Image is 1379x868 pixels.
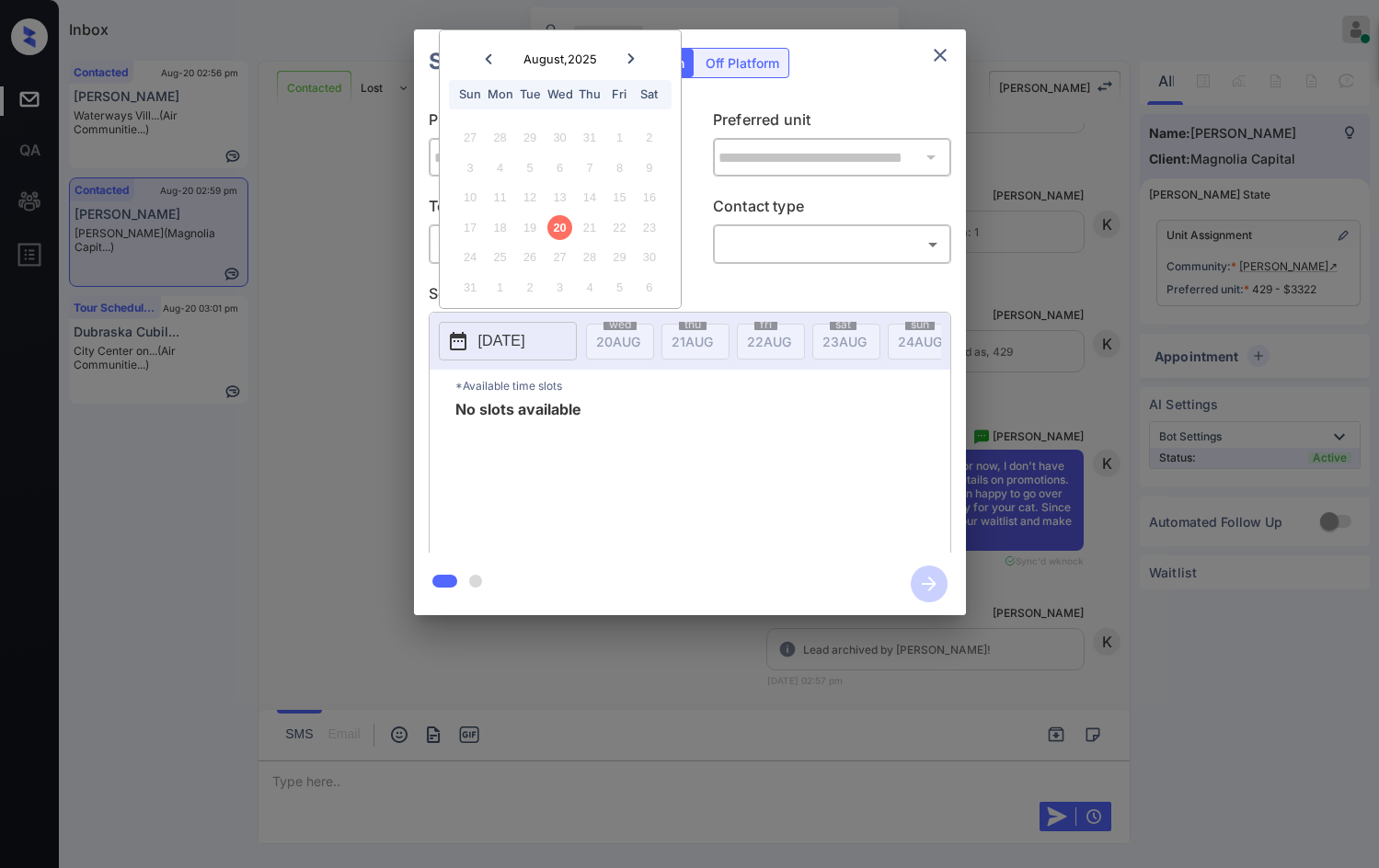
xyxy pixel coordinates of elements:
[637,82,661,107] div: Sat
[607,125,632,150] div: Not available Friday, August 1st, 2025
[488,185,512,210] div: Not available Monday, August 11th, 2025
[577,245,602,269] div: Not available Thursday, August 28th, 2025
[637,275,661,300] div: Not available Saturday, September 6th, 2025
[478,330,525,352] p: [DATE]
[607,275,632,300] div: Not available Friday, September 5th, 2025
[458,245,483,269] div: Not available Sunday, August 24th, 2025
[547,245,572,269] div: Not available Wednesday, August 27th, 2025
[455,402,581,549] span: No slots available
[458,82,483,107] div: Sun
[900,560,959,608] button: btn-next
[488,275,512,300] div: Not available Monday, September 1st, 2025
[547,275,572,300] div: Not available Wednesday, September 3rd, 2025
[547,155,572,180] div: Not available Wednesday, August 6th, 2025
[577,185,602,210] div: Not available Thursday, August 14th, 2025
[637,125,661,150] div: Not available Saturday, August 2nd, 2025
[547,215,572,240] div: Not available Wednesday, August 20th, 2025
[637,185,661,210] div: Not available Saturday, August 16th, 2025
[488,155,512,180] div: Not available Monday, August 4th, 2025
[445,123,674,303] div: month 2025-08
[922,37,959,74] button: close
[458,215,483,240] div: Not available Sunday, August 17th, 2025
[488,82,512,107] div: Mon
[517,215,542,240] div: Not available Tuesday, August 19th, 2025
[488,125,512,150] div: Not available Monday, July 28th, 2025
[607,185,632,210] div: Not available Friday, August 15th, 2025
[429,108,667,138] p: Preferred community
[517,125,542,150] div: Not available Tuesday, July 29th, 2025
[488,215,512,240] div: Not available Monday, August 18th, 2025
[517,275,542,300] div: Not available Tuesday, September 2nd, 2025
[517,185,542,210] div: Not available Tuesday, August 12th, 2025
[713,195,951,224] p: Contact type
[433,229,662,259] div: In Person
[577,155,602,180] div: Not available Thursday, August 7th, 2025
[439,322,577,360] button: [DATE]
[637,245,661,269] div: Not available Saturday, August 30th, 2025
[517,82,542,107] div: Tue
[458,185,483,210] div: Not available Sunday, August 10th, 2025
[455,370,950,402] p: *Available time slots
[517,155,542,180] div: Not available Tuesday, August 5th, 2025
[488,245,512,269] div: Not available Monday, August 25th, 2025
[547,82,572,107] div: Wed
[577,275,602,300] div: Not available Thursday, September 4th, 2025
[696,49,788,77] div: Off Platform
[607,82,632,107] div: Fri
[607,215,632,240] div: Not available Friday, August 22nd, 2025
[458,125,483,150] div: Not available Sunday, July 27th, 2025
[607,245,632,269] div: Not available Friday, August 29th, 2025
[458,275,483,300] div: Not available Sunday, August 31st, 2025
[607,155,632,180] div: Not available Friday, August 8th, 2025
[547,185,572,210] div: Not available Wednesday, August 13th, 2025
[577,125,602,150] div: Not available Thursday, July 31st, 2025
[458,155,483,180] div: Not available Sunday, August 3rd, 2025
[547,125,572,150] div: Not available Wednesday, July 30th, 2025
[713,108,951,138] p: Preferred unit
[577,82,602,107] div: Thu
[429,195,667,224] p: Tour type
[517,245,542,269] div: Not available Tuesday, August 26th, 2025
[414,29,602,94] h2: Schedule Tour
[429,282,951,312] p: Select slot
[637,215,661,240] div: Not available Saturday, August 23rd, 2025
[637,155,661,180] div: Not available Saturday, August 9th, 2025
[577,215,602,240] div: Not available Thursday, August 21st, 2025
